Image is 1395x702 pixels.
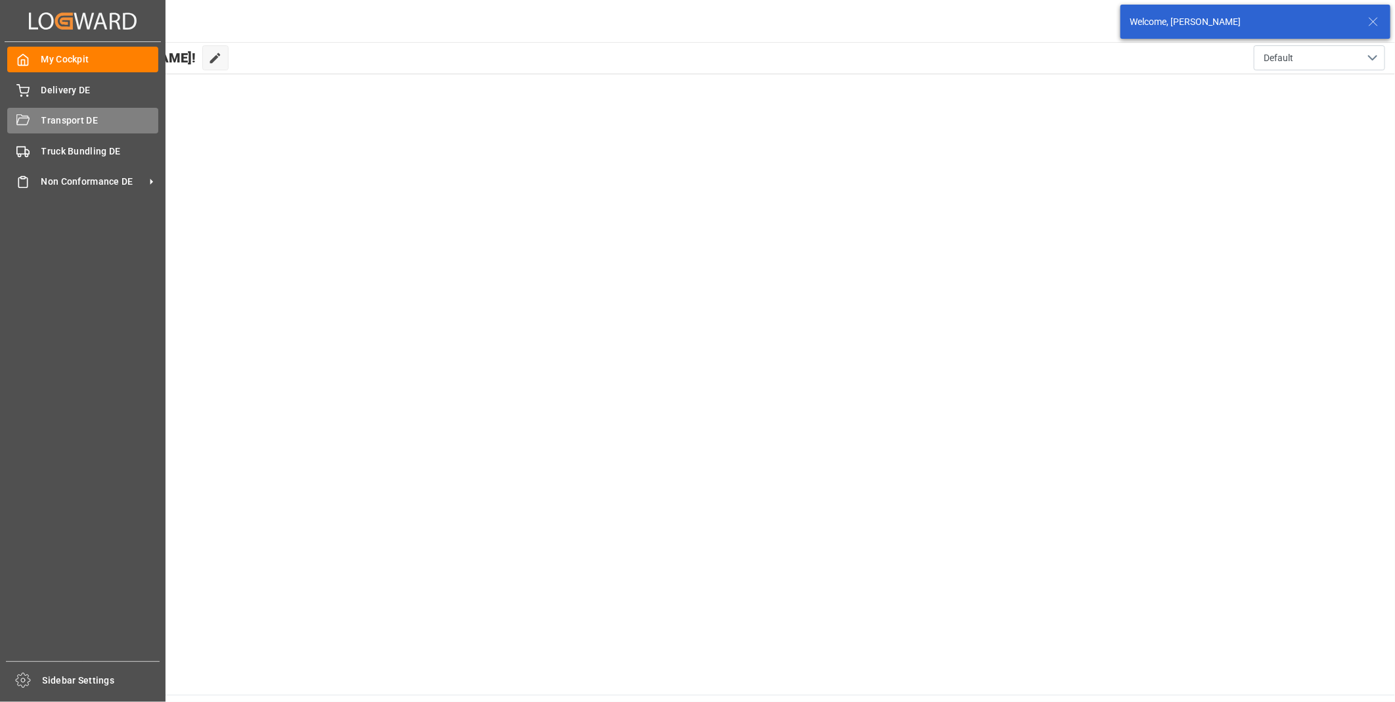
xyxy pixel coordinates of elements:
[55,45,196,70] span: Hello [PERSON_NAME]!
[41,114,159,128] span: Transport DE
[7,77,158,103] a: Delivery DE
[41,175,145,189] span: Non Conformance DE
[43,674,160,688] span: Sidebar Settings
[1254,45,1385,70] button: open menu
[1264,51,1293,65] span: Default
[41,83,159,97] span: Delivery DE
[41,145,159,158] span: Truck Bundling DE
[7,47,158,72] a: My Cockpit
[1130,15,1356,29] div: Welcome, [PERSON_NAME]
[7,138,158,164] a: Truck Bundling DE
[41,53,159,66] span: My Cockpit
[7,108,158,133] a: Transport DE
